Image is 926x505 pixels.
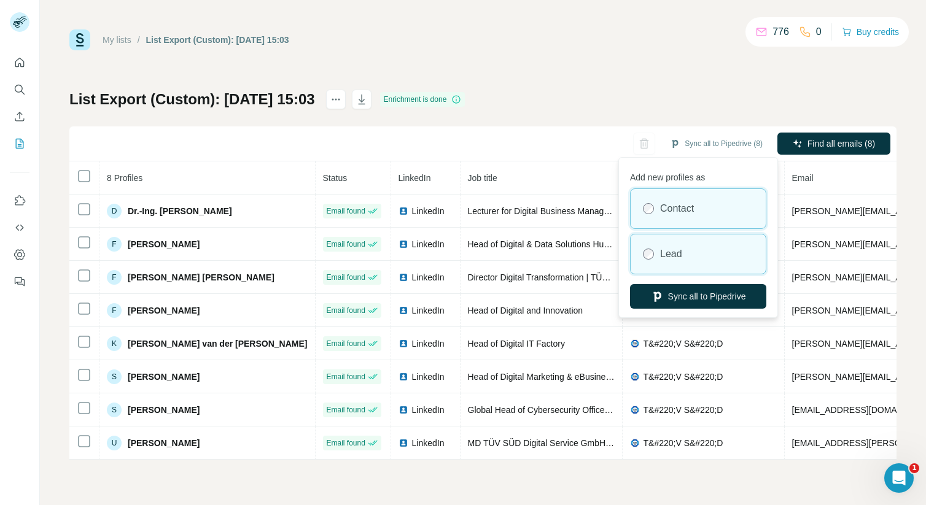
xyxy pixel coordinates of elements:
div: D [107,204,122,218]
span: LinkedIn [412,205,445,217]
span: [PERSON_NAME] [128,304,200,317]
img: company-logo [630,339,640,349]
button: Buy credits [842,23,899,40]
span: Email found [327,371,365,382]
label: Lead [660,247,682,261]
div: K [107,336,122,351]
img: company-logo [630,405,640,415]
span: T&#220;V S&#220;D [644,337,723,350]
span: LinkedIn [412,271,445,283]
button: Search [10,79,29,101]
a: My lists [103,35,131,45]
span: LinkedIn [412,404,445,416]
button: Use Surfe on LinkedIn [10,190,29,212]
iframe: Intercom live chat [884,463,914,493]
span: [PERSON_NAME] [128,371,200,383]
h1: List Export (Custom): [DATE] 15:03 [69,90,315,109]
span: Head of Digital IT Factory [468,339,565,349]
span: Head of Digital and Innovation [468,306,583,315]
span: Email [792,173,814,183]
span: [PERSON_NAME] [PERSON_NAME] [128,271,274,283]
div: List Export (Custom): [DATE] 15:03 [146,34,289,46]
span: Head of Digital Marketing & eBusiness [PERSON_NAME] [468,372,688,382]
span: LinkedIn [412,304,445,317]
button: Sync all to Pipedrive (8) [661,134,771,153]
p: 0 [816,25,822,39]
span: Lecturer for Digital Business Management [468,206,628,216]
button: Sync all to Pipedrive [630,284,766,309]
button: Find all emails (8) [777,133,890,155]
span: [PERSON_NAME] [128,404,200,416]
div: Enrichment is done [380,92,465,107]
img: LinkedIn logo [399,438,408,448]
button: Use Surfe API [10,217,29,239]
span: LinkedIn [412,371,445,383]
span: LinkedIn [399,173,431,183]
li: / [138,34,140,46]
span: [PERSON_NAME] van der [PERSON_NAME] [128,337,308,350]
label: Contact [660,201,694,216]
button: Quick start [10,52,29,74]
button: Enrich CSV [10,106,29,128]
span: Email found [327,206,365,217]
div: S [107,369,122,384]
span: LinkedIn [412,437,445,449]
img: LinkedIn logo [399,239,408,249]
span: MD TÜV SÜD Digital Service GmbH & Digitalization Office [468,438,690,448]
button: Feedback [10,271,29,293]
span: [PERSON_NAME] [128,437,200,449]
img: LinkedIn logo [399,306,408,315]
p: Add new profiles as [630,166,766,183]
img: company-logo [630,438,640,448]
img: Surfe Logo [69,29,90,50]
span: Status [323,173,348,183]
img: LinkedIn logo [399,372,408,382]
div: U [107,436,122,450]
img: LinkedIn logo [399,272,408,282]
span: T&#220;V S&#220;D [644,437,723,449]
span: Head of Digital & Data Solutions Hub l Division Mobility [468,239,677,249]
span: Email found [327,239,365,250]
span: Email found [327,272,365,283]
span: Job title [468,173,497,183]
span: T&#220;V S&#220;D [644,404,723,416]
span: Email found [327,438,365,449]
span: T&#220;V S&#220;D [644,371,723,383]
div: F [107,303,122,318]
div: F [107,270,122,285]
div: F [107,237,122,252]
span: Email found [327,305,365,316]
button: My lists [10,133,29,155]
span: 1 [909,463,919,473]
img: LinkedIn logo [399,405,408,415]
span: Find all emails (8) [807,137,875,150]
span: [PERSON_NAME] [128,238,200,250]
span: LinkedIn [412,337,445,350]
p: 776 [772,25,789,39]
span: Global Head of Cybersecurity Office (CSO) & CEO Business Unit Cybersecurity Services (BU CSS) [468,405,846,415]
span: Email found [327,404,365,415]
button: actions [326,90,346,109]
img: LinkedIn logo [399,206,408,216]
button: Dashboard [10,244,29,266]
span: Director Digital Transformation | TÜV SÜD Product Service, Medical & Health Services [468,272,797,282]
div: S [107,403,122,417]
img: company-logo [630,372,640,382]
span: Dr.-Ing. [PERSON_NAME] [128,205,232,217]
span: LinkedIn [412,238,445,250]
span: Email found [327,338,365,349]
span: 8 Profiles [107,173,142,183]
img: LinkedIn logo [399,339,408,349]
